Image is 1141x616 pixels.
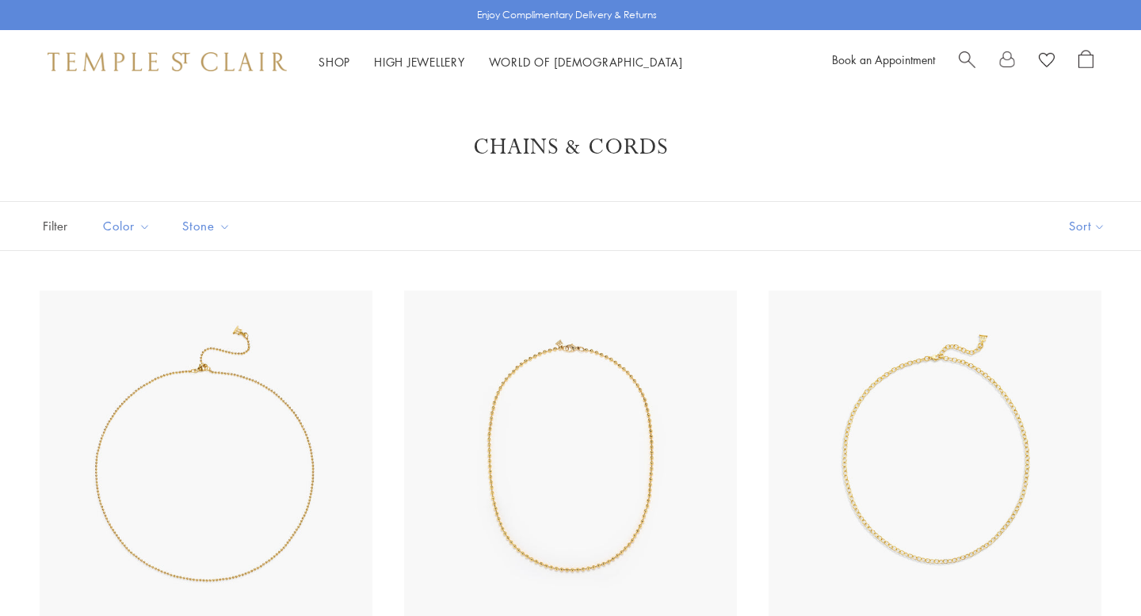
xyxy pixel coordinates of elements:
a: ShopShop [319,54,350,70]
button: Show sort by [1033,202,1141,250]
nav: Main navigation [319,52,683,72]
a: Book an Appointment [832,51,935,67]
p: Enjoy Complimentary Delivery & Returns [477,7,657,23]
h1: Chains & Cords [63,133,1078,162]
button: Stone [170,208,242,244]
span: Stone [174,216,242,236]
span: Color [95,216,162,236]
button: Color [91,208,162,244]
a: High JewelleryHigh Jewellery [374,54,465,70]
a: View Wishlist [1039,50,1055,74]
a: Search [959,50,975,74]
a: Open Shopping Bag [1078,50,1093,74]
img: Temple St. Clair [48,52,287,71]
a: World of [DEMOGRAPHIC_DATA]World of [DEMOGRAPHIC_DATA] [489,54,683,70]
